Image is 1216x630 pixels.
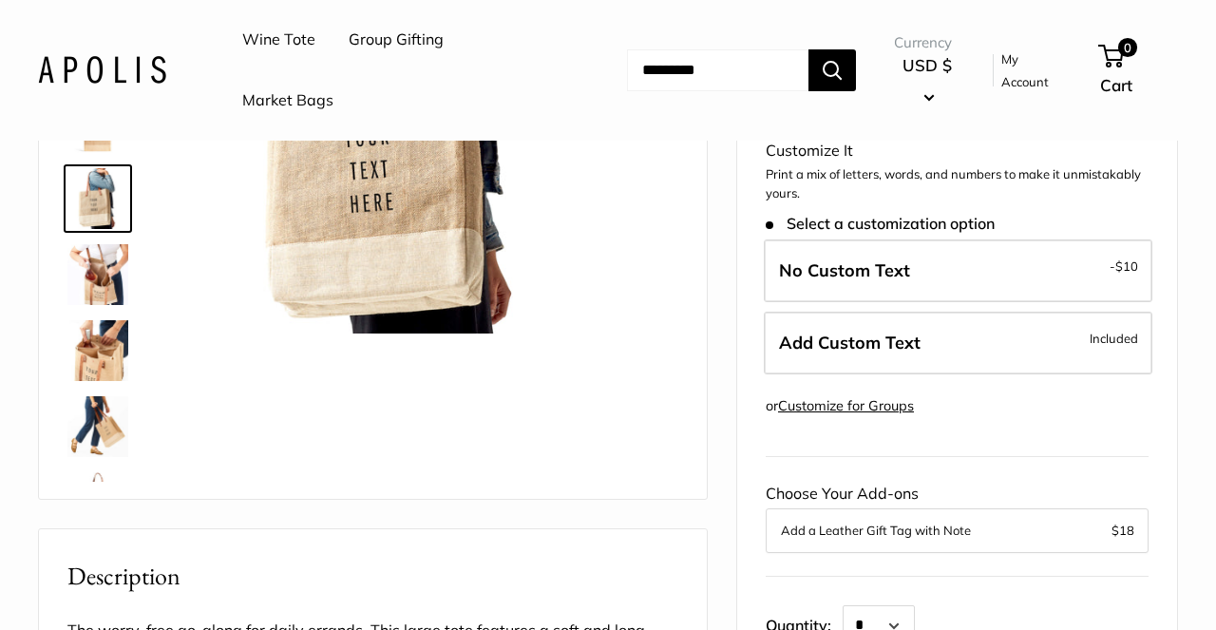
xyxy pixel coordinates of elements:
[764,239,1152,302] label: Leave Blank
[1110,255,1138,277] span: -
[778,397,914,414] a: Customize for Groups
[64,392,132,461] a: description_Super soft long leather handles.
[242,26,315,54] a: Wine Tote
[242,86,333,115] a: Market Bags
[1111,523,1134,538] span: $18
[766,215,995,233] span: Select a customization option
[38,56,166,84] img: Apolis
[808,49,856,91] button: Search
[627,49,808,91] input: Search...
[67,168,128,229] img: Wine Tote in Natural
[1117,38,1136,57] span: 0
[764,312,1152,374] label: Add Custom Text
[64,164,132,233] a: Wine Tote in Natural
[766,393,914,419] div: or
[67,472,128,533] img: description_No need for custom text? Choose this option.
[781,519,1133,542] button: Add a Leather Gift Tag with Note
[766,137,1149,165] div: Customize It
[67,396,128,457] img: description_Super soft long leather handles.
[766,480,1149,552] div: Choose Your Add-ons
[64,468,132,537] a: description_No need for custom text? Choose this option.
[779,332,921,353] span: Add Custom Text
[894,29,960,56] span: Currency
[766,165,1149,202] p: Print a mix of letters, words, and numbers to make it unmistakably yours.
[67,244,128,305] img: description_Spill-proof inner liner.
[1001,48,1066,94] a: My Account
[779,259,910,281] span: No Custom Text
[349,26,444,54] a: Group Gifting
[15,558,203,615] iframe: Sign Up via Text for Offers
[1100,40,1178,101] a: 0 Cart
[902,55,952,75] span: USD $
[894,50,960,111] button: USD $
[1115,258,1138,274] span: $10
[1100,75,1132,95] span: Cart
[1090,327,1138,350] span: Included
[64,240,132,309] a: description_Spill-proof inner liner.
[64,316,132,385] a: Wine Tote in Natural
[67,558,678,595] h2: Description
[67,320,128,381] img: Wine Tote in Natural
